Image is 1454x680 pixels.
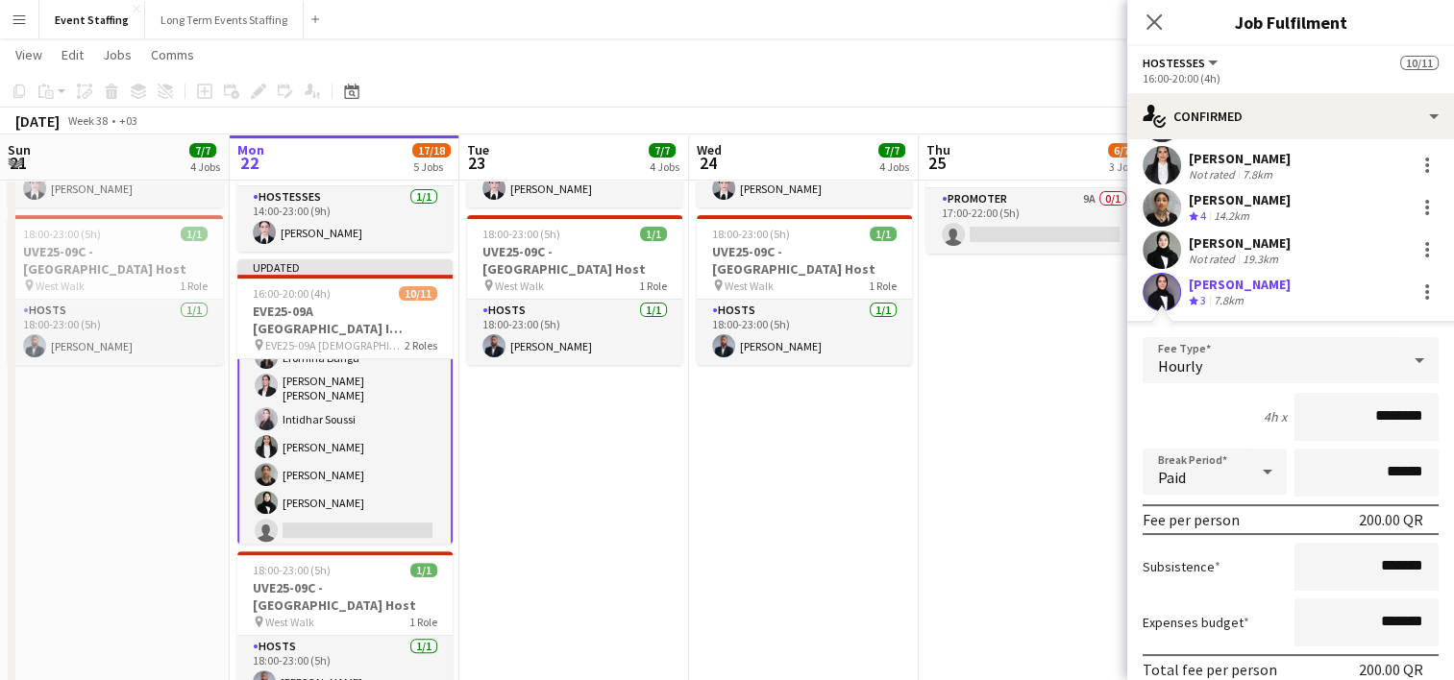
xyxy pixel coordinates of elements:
[181,227,208,241] span: 1/1
[8,42,50,67] a: View
[1239,167,1276,182] div: 7.8km
[1239,252,1282,266] div: 19.3km
[265,338,405,352] span: EVE25-09A [DEMOGRAPHIC_DATA] Hosteses
[467,300,682,365] app-card-role: Hosts1/118:00-23:00 (5h)[PERSON_NAME]
[482,227,560,241] span: 18:00-23:00 (5h)
[8,141,31,158] span: Sun
[869,279,897,293] span: 1 Role
[1127,10,1454,35] h3: Job Fulfilment
[62,46,84,63] span: Edit
[5,152,31,174] span: 21
[237,259,453,275] div: Updated
[237,186,453,252] app-card-role: Hostesses1/114:00-23:00 (9h)[PERSON_NAME]
[1200,208,1206,223] span: 4
[697,300,912,365] app-card-role: Hosts1/118:00-23:00 (5h)[PERSON_NAME]
[697,141,722,158] span: Wed
[180,279,208,293] span: 1 Role
[467,215,682,365] app-job-card: 18:00-23:00 (5h)1/1UVE25-09C - [GEOGRAPHIC_DATA] Host West Walk1 RoleHosts1/118:00-23:00 (5h)[PER...
[1400,56,1439,70] span: 10/11
[1200,293,1206,307] span: 3
[1189,150,1291,167] div: [PERSON_NAME]
[405,338,437,352] span: 2 Roles
[639,279,667,293] span: 1 Role
[1359,660,1423,679] div: 200.00 QR
[467,141,489,158] span: Tue
[1210,208,1253,225] div: 14.2km
[15,111,60,131] div: [DATE]
[8,243,223,278] h3: UVE25-09C - [GEOGRAPHIC_DATA] Host
[399,286,437,301] span: 10/11
[103,46,132,63] span: Jobs
[1359,510,1423,529] div: 200.00 QR
[1189,191,1291,208] div: [PERSON_NAME]
[725,279,774,293] span: West Walk
[1143,660,1277,679] div: Total fee per person
[1109,159,1139,174] div: 3 Jobs
[237,303,453,337] h3: EVE25-09A [GEOGRAPHIC_DATA] I [DEMOGRAPHIC_DATA] Hostesses
[190,159,220,174] div: 4 Jobs
[495,279,544,293] span: West Walk
[1158,356,1202,376] span: Hourly
[650,159,679,174] div: 4 Jobs
[1127,93,1454,139] div: Confirmed
[1189,167,1239,182] div: Not rated
[879,159,909,174] div: 4 Jobs
[1143,56,1205,70] span: Hostesses
[1158,468,1186,487] span: Paid
[413,159,450,174] div: 5 Jobs
[1143,71,1439,85] div: 16:00-20:00 (4h)
[237,141,264,158] span: Mon
[15,46,42,63] span: View
[1143,56,1220,70] button: Hostesses
[237,259,453,544] app-job-card: Updated16:00-20:00 (4h)10/11EVE25-09A [GEOGRAPHIC_DATA] I [DEMOGRAPHIC_DATA] Hostesses EVE25-09A ...
[712,227,790,241] span: 18:00-23:00 (5h)
[694,152,722,174] span: 24
[8,215,223,365] app-job-card: 18:00-23:00 (5h)1/1UVE25-09C - [GEOGRAPHIC_DATA] Host West Walk1 RoleHosts1/118:00-23:00 (5h)[PER...
[253,563,331,577] span: 18:00-23:00 (5h)
[1143,614,1249,631] label: Expenses budget
[640,227,667,241] span: 1/1
[1108,143,1135,158] span: 6/7
[145,1,304,38] button: Long Term Events Staffing
[924,152,950,174] span: 25
[697,215,912,365] app-job-card: 18:00-23:00 (5h)1/1UVE25-09C - [GEOGRAPHIC_DATA] Host West Walk1 RoleHosts1/118:00-23:00 (5h)[PER...
[409,615,437,629] span: 1 Role
[697,243,912,278] h3: UVE25-09C - [GEOGRAPHIC_DATA] Host
[189,143,216,158] span: 7/7
[1189,252,1239,266] div: Not rated
[1189,234,1291,252] div: [PERSON_NAME]
[1143,558,1220,575] label: Subsistence
[870,227,897,241] span: 1/1
[95,42,139,67] a: Jobs
[464,152,489,174] span: 23
[234,152,264,174] span: 22
[265,615,314,629] span: West Walk
[39,1,145,38] button: Event Staffing
[54,42,91,67] a: Edit
[237,579,453,614] h3: UVE25-09C - [GEOGRAPHIC_DATA] Host
[1264,408,1287,425] div: 4h x
[237,220,453,551] app-card-role: [PERSON_NAME][PERSON_NAME][PERSON_NAME] [PERSON_NAME]Eromina Bungu[PERSON_NAME] [PERSON_NAME]Inti...
[467,243,682,278] h3: UVE25-09C - [GEOGRAPHIC_DATA] Host
[1210,293,1247,309] div: 7.8km
[63,113,111,128] span: Week 38
[8,300,223,365] app-card-role: Hosts1/118:00-23:00 (5h)[PERSON_NAME]
[410,563,437,577] span: 1/1
[878,143,905,158] span: 7/7
[143,42,202,67] a: Comms
[23,227,101,241] span: 18:00-23:00 (5h)
[926,188,1142,254] app-card-role: Promoter9A0/117:00-22:00 (5h)
[36,279,85,293] span: West Walk
[926,141,950,158] span: Thu
[412,143,451,158] span: 17/18
[151,46,194,63] span: Comms
[1143,510,1240,529] div: Fee per person
[253,286,331,301] span: 16:00-20:00 (4h)
[649,143,676,158] span: 7/7
[119,113,137,128] div: +03
[1189,276,1291,293] div: [PERSON_NAME]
